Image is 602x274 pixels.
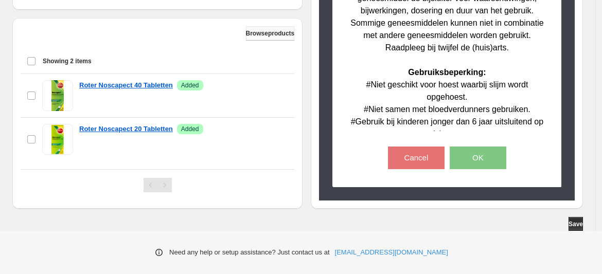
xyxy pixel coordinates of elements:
span: Gebruiksbeperking: [408,68,486,77]
span: Added [181,81,199,89]
a: Roter Noscapect 20 Tabletten [79,124,173,134]
span: Showing 2 items [43,57,92,65]
button: Browseproducts [246,26,295,41]
a: Roter Noscapect 40 Tabletten [79,80,173,90]
button: Cancel [388,147,445,169]
span: Added [181,125,199,133]
button: OK [450,147,506,169]
button: Save [569,217,583,231]
nav: Pagination [144,178,172,192]
span: Browse products [246,29,295,38]
a: [EMAIL_ADDRESS][DOMAIN_NAME] [335,247,448,258]
span: Save [569,220,583,228]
